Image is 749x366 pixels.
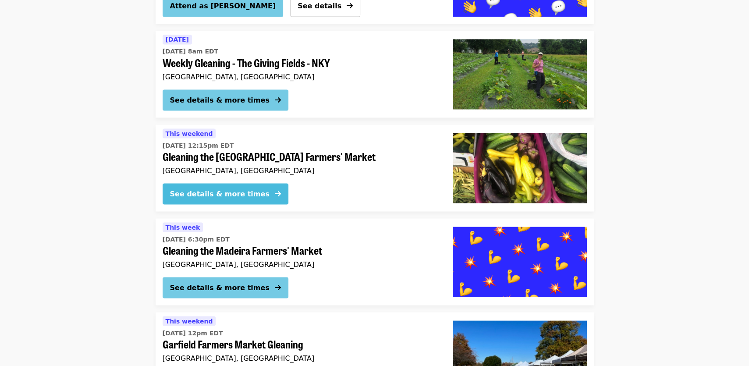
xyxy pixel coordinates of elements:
div: See details & more times [170,282,270,293]
span: Attend as [PERSON_NAME] [170,1,276,11]
span: This week [166,224,200,231]
div: [GEOGRAPHIC_DATA], [GEOGRAPHIC_DATA] [163,260,439,268]
time: [DATE] 12pm EDT [163,328,223,338]
div: See details & more times [170,95,270,105]
div: [GEOGRAPHIC_DATA], [GEOGRAPHIC_DATA] [163,72,439,81]
div: [GEOGRAPHIC_DATA], [GEOGRAPHIC_DATA] [163,166,439,174]
span: Weekly Gleaning - The Giving Fields - NKY [163,56,439,69]
a: See details for "Gleaning the Madeira Farmers' Market" [156,218,594,305]
button: See details & more times [163,183,288,204]
div: See details & more times [170,188,270,199]
span: See details [298,2,341,10]
i: arrow-right icon [275,189,281,198]
span: This weekend [166,317,213,324]
span: [DATE] [166,36,189,43]
img: Gleaning the Hyde Park Farmers' Market organized by Society of St. Andrew [453,133,587,203]
span: This weekend [166,130,213,137]
a: See details for "Weekly Gleaning - The Giving Fields - NKY" [156,31,594,117]
time: [DATE] 6:30pm EDT [163,235,230,244]
i: arrow-right icon [275,96,281,104]
span: Gleaning the [GEOGRAPHIC_DATA] Farmers' Market [163,150,439,163]
div: [GEOGRAPHIC_DATA], [GEOGRAPHIC_DATA] [163,354,439,362]
button: See details & more times [163,89,288,110]
i: arrow-right icon [275,283,281,291]
span: Gleaning the Madeira Farmers' Market [163,244,439,256]
i: arrow-right icon [347,2,353,10]
time: [DATE] 12:15pm EDT [163,141,234,150]
img: Gleaning the Madeira Farmers' Market organized by Society of St. Andrew [453,227,587,297]
a: See details for "Gleaning the Hyde Park Farmers' Market" [156,124,594,211]
img: Weekly Gleaning - The Giving Fields - NKY organized by Society of St. Andrew [453,39,587,109]
span: Garfield Farmers Market Gleaning [163,338,439,350]
time: [DATE] 8am EDT [163,47,219,56]
button: See details & more times [163,277,288,298]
